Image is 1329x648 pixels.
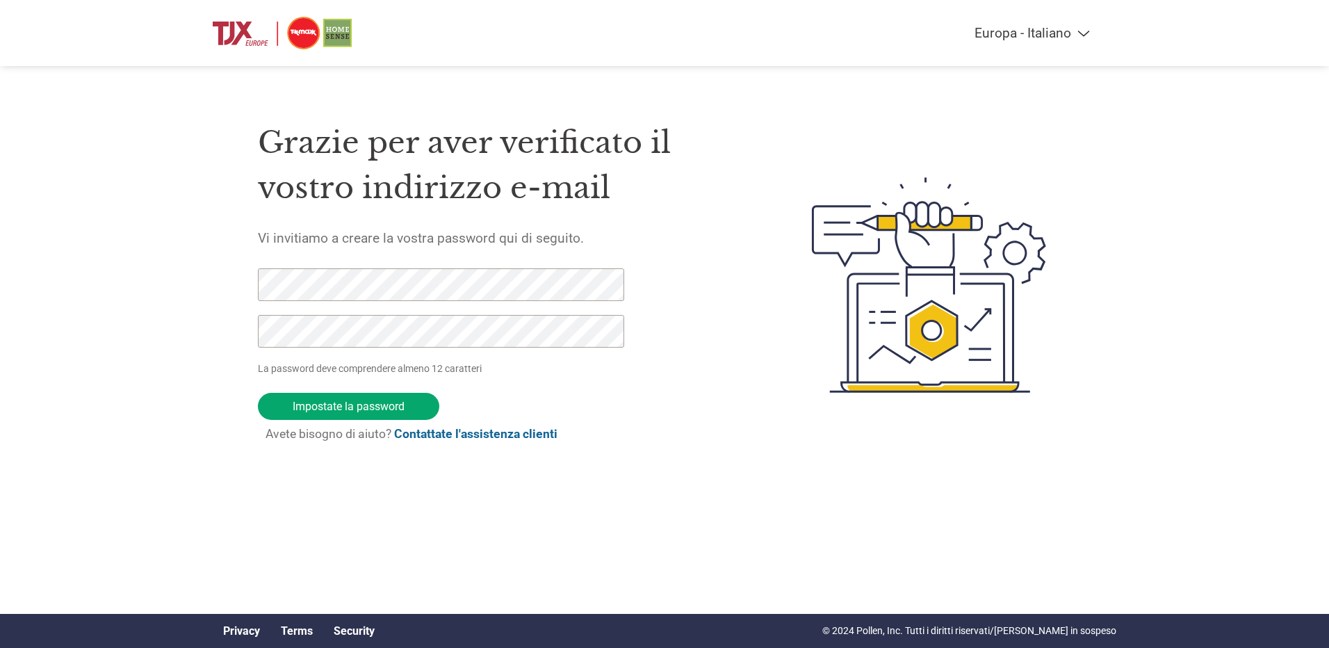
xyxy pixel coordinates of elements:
a: Privacy [223,624,260,638]
img: create-password [787,101,1072,469]
span: Avete bisogno di aiuto? [266,427,557,441]
p: La password deve comprendere almeno 12 caratteri [258,362,629,376]
input: Impostate la password [258,393,439,420]
h1: Grazie per aver verificato il vostro indirizzo e-mail [258,120,746,210]
p: © 2024 Pollen, Inc. Tutti i diritti riservati/[PERSON_NAME] in sospeso [822,624,1116,638]
a: Terms [281,624,313,638]
a: Contattate l'assistenza clienti [394,427,557,441]
a: Security [334,624,375,638]
h5: Vi invitiamo a creare la vostra password qui di seguito. [258,230,746,246]
img: TJX Europe [213,14,352,52]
